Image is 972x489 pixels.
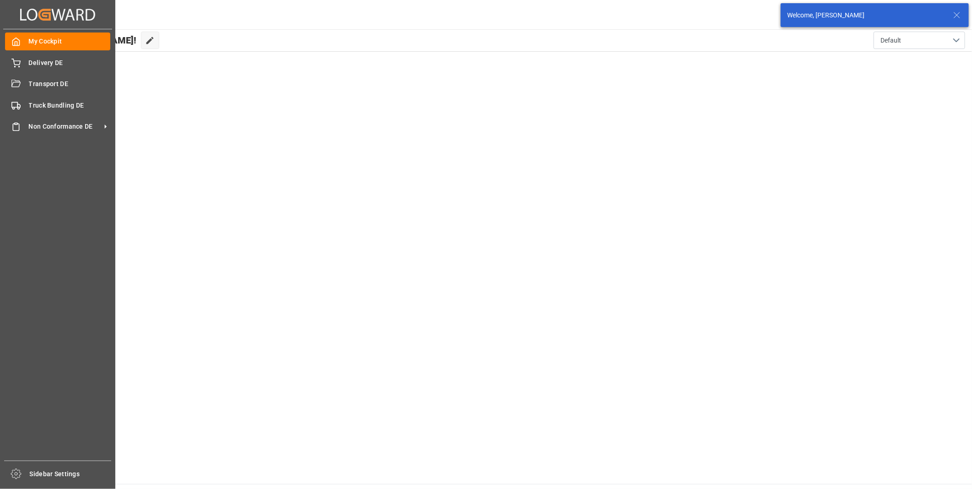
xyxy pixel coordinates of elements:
[29,101,111,110] span: Truck Bundling DE
[5,75,110,93] a: Transport DE
[38,32,136,49] span: Hello [PERSON_NAME]!
[5,54,110,71] a: Delivery DE
[29,58,111,68] span: Delivery DE
[5,96,110,114] a: Truck Bundling DE
[29,37,111,46] span: My Cockpit
[29,122,101,131] span: Non Conformance DE
[5,33,110,50] a: My Cockpit
[29,79,111,89] span: Transport DE
[30,469,112,479] span: Sidebar Settings
[874,32,965,49] button: open menu
[787,11,945,20] div: Welcome, [PERSON_NAME]
[880,36,901,45] span: Default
